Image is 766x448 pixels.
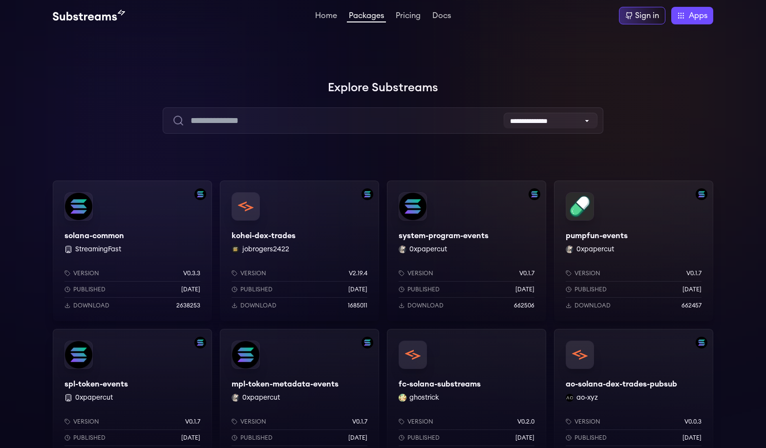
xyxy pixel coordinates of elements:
[576,244,614,254] button: 0xpapercut
[347,12,386,22] a: Packages
[181,434,200,442] p: [DATE]
[348,302,367,309] p: 1685011
[73,269,99,277] p: Version
[684,418,702,426] p: v0.0.3
[194,188,206,200] img: Filter by solana network
[181,285,200,293] p: [DATE]
[574,418,600,426] p: Version
[407,269,433,277] p: Version
[176,302,200,309] p: 2638253
[240,269,266,277] p: Version
[696,337,707,348] img: Filter by solana network
[313,12,339,21] a: Home
[682,434,702,442] p: [DATE]
[362,188,373,200] img: Filter by solana network
[574,434,607,442] p: Published
[240,285,273,293] p: Published
[519,269,534,277] p: v0.1.7
[574,269,600,277] p: Version
[73,418,99,426] p: Version
[349,269,367,277] p: v2.19.4
[529,188,540,200] img: Filter by solana network
[514,302,534,309] p: 662506
[517,418,534,426] p: v0.2.0
[515,285,534,293] p: [DATE]
[574,302,611,309] p: Download
[682,285,702,293] p: [DATE]
[194,337,206,348] img: Filter by solana network
[183,269,200,277] p: v0.3.3
[619,7,665,24] a: Sign in
[53,78,713,98] h1: Explore Substreams
[409,393,439,403] button: ghostrick
[53,181,212,321] a: Filter by solana networksolana-commonsolana-common StreamingFastVersionv0.3.3Published[DATE]Downl...
[73,302,109,309] p: Download
[362,337,373,348] img: Filter by solana network
[407,418,433,426] p: Version
[515,434,534,442] p: [DATE]
[240,302,277,309] p: Download
[689,10,707,21] span: Apps
[394,12,423,21] a: Pricing
[387,181,546,321] a: Filter by solana networksystem-program-eventssystem-program-events0xpapercut 0xpapercutVersionv0....
[686,269,702,277] p: v0.1.7
[407,434,440,442] p: Published
[696,188,707,200] img: Filter by solana network
[185,418,200,426] p: v0.1.7
[430,12,453,21] a: Docs
[73,434,106,442] p: Published
[75,393,113,403] button: 0xpapercut
[53,10,125,21] img: Substream's logo
[635,10,659,21] div: Sign in
[407,285,440,293] p: Published
[409,244,447,254] button: 0xpapercut
[576,393,598,403] button: ao-xyz
[240,434,273,442] p: Published
[220,181,379,321] a: Filter by solana networkkohei-dex-tradeskohei-dex-tradesjobrogers2422 jobrogers2422Versionv2.19.4...
[242,244,289,254] button: jobrogers2422
[348,434,367,442] p: [DATE]
[554,181,713,321] a: Filter by solana networkpumpfun-eventspumpfun-events0xpapercut 0xpapercutVersionv0.1.7Published[D...
[348,285,367,293] p: [DATE]
[75,244,121,254] button: StreamingFast
[73,285,106,293] p: Published
[407,302,444,309] p: Download
[352,418,367,426] p: v0.1.7
[681,302,702,309] p: 662457
[240,418,266,426] p: Version
[574,285,607,293] p: Published
[242,393,280,403] button: 0xpapercut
